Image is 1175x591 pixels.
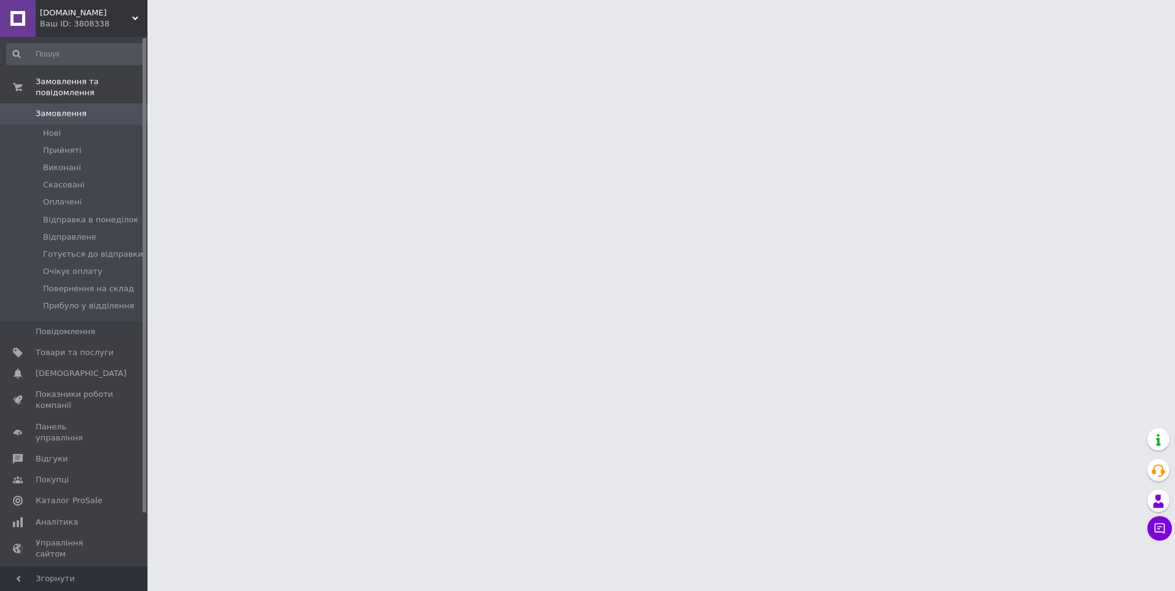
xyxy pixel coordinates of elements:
span: Показники роботи компанії [36,389,114,411]
span: Нові [43,128,61,139]
span: Очікує оплату [43,266,102,277]
span: Відправка в понеділок [43,214,138,225]
input: Пошук [6,43,145,65]
span: Готується до відправки [43,249,143,260]
span: Панель управління [36,421,114,444]
span: Замовлення та повідомлення [36,76,147,98]
span: Повідомлення [36,326,95,337]
span: Каталог ProSale [36,495,102,506]
span: Прийняті [43,145,81,156]
span: Прибуло у відділення [43,300,134,311]
span: Товари та послуги [36,347,114,358]
span: [DEMOGRAPHIC_DATA] [36,368,127,379]
span: Відправлене [43,232,96,243]
span: Відгуки [36,453,68,464]
span: intimissimo.shop [40,7,132,18]
span: Виконані [43,162,81,173]
button: Чат з покупцем [1147,516,1172,541]
span: Повернення на склад [43,283,134,294]
span: Скасовані [43,179,85,190]
div: Ваш ID: 3808338 [40,18,147,29]
span: Замовлення [36,108,87,119]
span: Оплачені [43,197,82,208]
span: Аналітика [36,517,78,528]
span: Управління сайтом [36,538,114,560]
span: Покупці [36,474,69,485]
